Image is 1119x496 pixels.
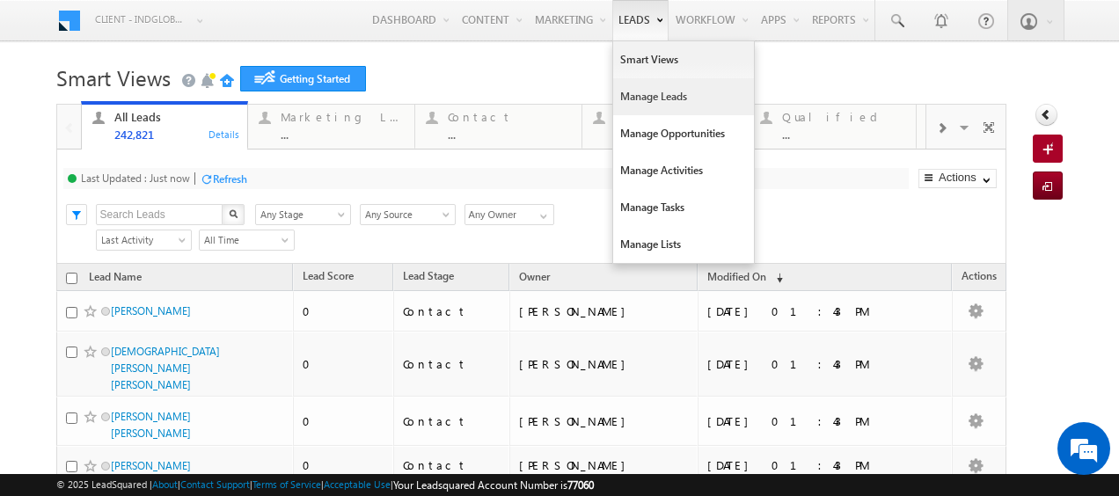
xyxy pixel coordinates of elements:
[581,105,750,149] a: Prospect...
[111,459,191,472] a: [PERSON_NAME]
[281,110,404,124] div: Marketing Leads
[56,477,594,493] span: © 2025 LeadSquared | | | | |
[749,105,917,149] a: Qualified...
[97,232,186,248] span: Last Activity
[114,128,238,141] div: 242,821
[80,267,150,290] a: Lead Name
[303,356,385,372] div: 0
[464,203,552,225] div: Owner Filter
[229,209,238,218] img: Search
[199,230,295,251] a: All Time
[613,189,754,226] a: Manage Tasks
[111,345,220,391] a: [DEMOGRAPHIC_DATA] [PERSON_NAME] [PERSON_NAME]
[613,152,754,189] a: Manage Activities
[361,207,450,222] span: Any Source
[324,478,391,490] a: Acceptable Use
[519,413,690,429] div: [PERSON_NAME]
[393,478,594,492] span: Your Leadsquared Account Number is
[403,413,501,429] div: Contact
[519,356,690,372] div: [PERSON_NAME]
[918,169,997,188] button: Actions
[782,110,905,124] div: Qualified
[95,11,187,28] span: Client - indglobal1 (77060)
[208,126,241,142] div: Details
[180,478,250,490] a: Contact Support
[707,270,766,283] span: Modified On
[403,269,454,282] span: Lead Stage
[200,232,289,248] span: All Time
[240,66,366,91] a: Getting Started
[403,457,501,473] div: Contact
[613,115,754,152] a: Manage Opportunities
[114,110,238,124] div: All Leads
[519,457,690,473] div: [PERSON_NAME]
[294,266,362,289] a: Lead Score
[255,204,351,225] a: Any Stage
[81,171,190,185] div: Last Updated : Just now
[394,266,463,289] a: Lead Stage
[782,128,905,141] div: ...
[403,303,501,319] div: Contact
[96,204,223,225] input: Search Leads
[256,207,345,222] span: Any Stage
[360,203,456,225] div: Lead Source Filter
[707,413,945,429] div: [DATE] 01:43 PM
[698,266,792,289] a: Modified On (sorted descending)
[152,478,178,490] a: About
[953,266,1006,289] span: Actions
[613,226,754,263] a: Manage Lists
[519,303,690,319] div: [PERSON_NAME]
[530,205,552,222] a: Show All Items
[613,41,754,78] a: Smart Views
[707,356,945,372] div: [DATE] 01:43 PM
[414,105,582,149] a: Contact...
[519,270,550,283] span: Owner
[707,457,945,473] div: [DATE] 01:43 PM
[303,413,385,429] div: 0
[303,303,385,319] div: 0
[448,110,571,124] div: Contact
[403,356,501,372] div: Contact
[303,457,385,473] div: 0
[111,410,191,440] a: [PERSON_NAME] [PERSON_NAME]
[360,204,456,225] a: Any Source
[464,204,554,225] input: Type to Search
[255,203,351,225] div: Lead Stage Filter
[252,478,321,490] a: Terms of Service
[81,101,249,150] a: All Leads242,821Details
[111,304,191,317] a: [PERSON_NAME]
[213,172,247,186] div: Refresh
[247,105,415,149] a: Marketing Leads...
[707,303,945,319] div: [DATE] 01:43 PM
[281,128,404,141] div: ...
[66,273,77,284] input: Check all records
[56,63,171,91] span: Smart Views
[567,478,594,492] span: 77060
[303,269,354,282] span: Lead Score
[769,271,783,285] span: (sorted descending)
[448,128,571,141] div: ...
[96,230,192,251] a: Last Activity
[613,78,754,115] a: Manage Leads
